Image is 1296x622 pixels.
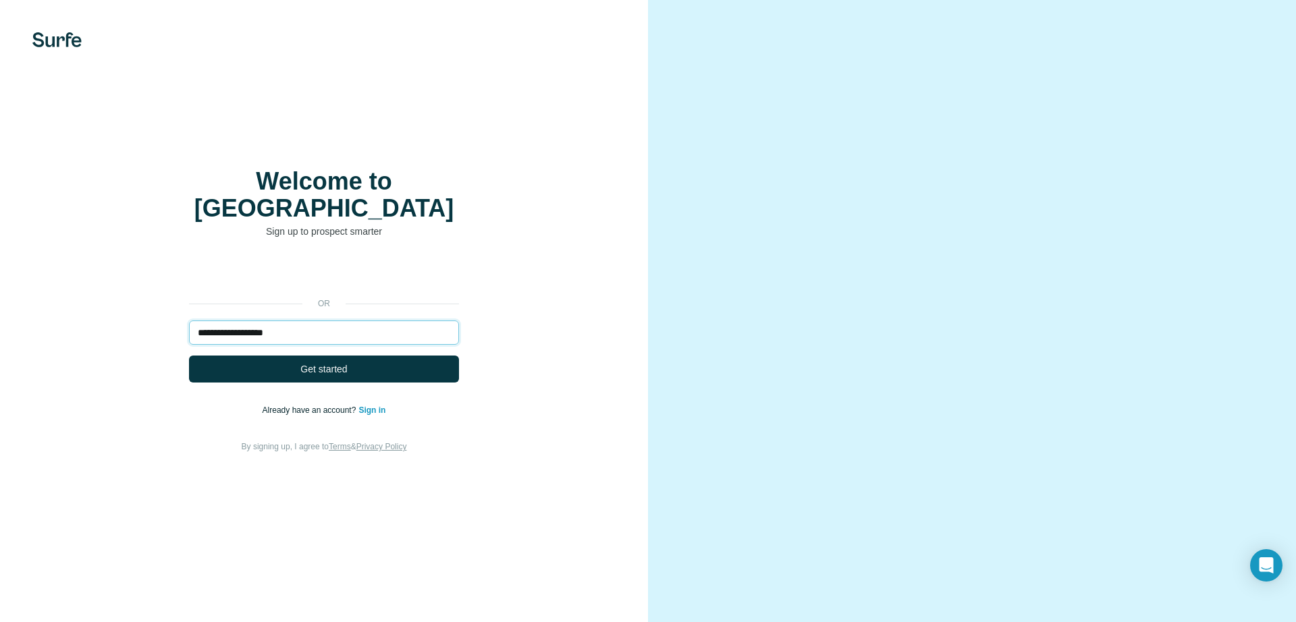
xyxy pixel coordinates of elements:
[358,405,385,415] a: Sign in
[189,258,459,288] div: Sign in with Google. Opens in new tab
[302,298,346,310] p: or
[356,442,407,451] a: Privacy Policy
[189,356,459,383] button: Get started
[263,405,359,415] span: Already have an account?
[329,442,351,451] a: Terms
[242,442,407,451] span: By signing up, I agree to &
[300,362,347,376] span: Get started
[189,168,459,222] h1: Welcome to [GEOGRAPHIC_DATA]
[32,32,82,47] img: Surfe's logo
[1250,549,1282,582] div: Open Intercom Messenger
[189,225,459,238] p: Sign up to prospect smarter
[182,258,466,288] iframe: Sign in with Google Button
